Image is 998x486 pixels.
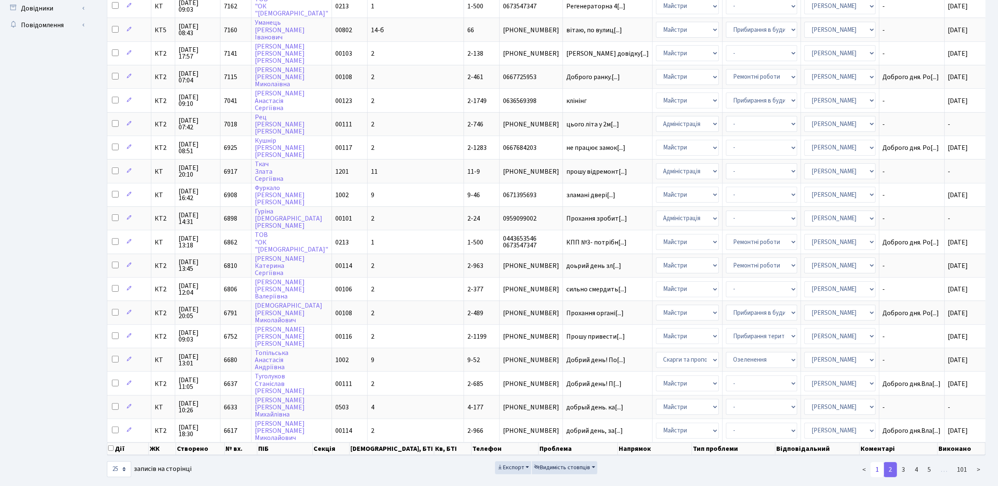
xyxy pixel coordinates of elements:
span: 6617 [224,426,237,435]
span: 6917 [224,167,237,176]
span: 6806 [224,285,237,294]
span: [DATE] [948,332,968,341]
span: 7115 [224,72,237,82]
span: КТ [155,168,171,175]
a: 5 [923,462,936,477]
span: Прохання органі[...] [566,309,624,318]
span: КТ5 [155,27,171,33]
a: [DEMOGRAPHIC_DATA][PERSON_NAME]Миколайович [255,301,322,325]
span: 2 [371,261,374,270]
span: [DATE] 20:05 [179,306,217,319]
span: 00106 [335,285,352,294]
span: КТ2 [155,121,171,128]
span: добрий день, за[...] [566,426,623,435]
span: Добрий день! П[...] [566,379,622,388]
span: 0503 [335,403,349,412]
a: 4 [910,462,923,477]
span: 9-52 [467,355,480,365]
span: [PHONE_NUMBER] [503,427,559,434]
a: Фуркало[PERSON_NAME][PERSON_NAME] [255,183,305,207]
span: 00111 [335,379,352,388]
span: 0636569398 [503,98,559,104]
a: Повідомлення [4,17,88,33]
span: 7041 [224,96,237,105]
span: 00103 [335,49,352,58]
span: Доброго дня. Ро[...] [883,143,939,152]
span: 00114 [335,426,352,435]
th: Проблема [539,442,618,455]
span: - [883,357,941,363]
span: [DATE] 08:43 [179,23,217,36]
a: Кушнір[PERSON_NAME][PERSON_NAME] [255,136,305,159]
a: Гуріна[DEMOGRAPHIC_DATA][PERSON_NAME] [255,207,322,230]
span: [DATE] 07:42 [179,117,217,131]
span: - [883,121,941,128]
span: 0213 [335,2,349,11]
span: [DATE] [948,309,968,318]
span: 00111 [335,120,352,129]
span: [DATE] 13:45 [179,259,217,272]
span: 2 [371,120,374,129]
th: № вх. [225,442,257,455]
span: КТ2 [155,144,171,151]
span: 2 [371,96,374,105]
span: 0959099002 [503,215,559,222]
span: - [883,3,941,10]
th: Секція [313,442,350,455]
span: [PHONE_NUMBER] [503,404,559,411]
span: - [948,120,951,129]
span: [PHONE_NUMBER] [503,357,559,363]
span: [PHONE_NUMBER] [503,50,559,57]
a: 2 [884,462,897,477]
a: Рец[PERSON_NAME][PERSON_NAME] [255,113,305,136]
span: [DATE] [948,285,968,294]
a: [PERSON_NAME][PERSON_NAME]Михайлівна [255,396,305,419]
th: Створено [176,442,225,455]
th: Відповідальний [775,442,860,455]
a: ТОВ"ОК"[DEMOGRAPHIC_DATA]" [255,231,328,254]
a: ТопільськаАнастасіяАндріївна [255,348,288,372]
th: Тип проблеми [692,442,775,455]
span: КТ2 [155,50,171,57]
span: 11 [371,167,378,176]
span: 14-б [371,26,384,35]
span: КТ2 [155,74,171,80]
span: 00802 [335,26,352,35]
span: 6791 [224,309,237,318]
span: 1 [371,238,374,247]
span: сильно смердить[...] [566,285,627,294]
a: 3 [897,462,910,477]
span: 2 [371,72,374,82]
span: 00123 [335,96,352,105]
span: 2 [371,49,374,58]
span: Доброго дня. Ро[...] [883,309,939,318]
span: вітаю, по вулиц[...] [566,26,622,35]
span: [DATE] 12:04 [179,283,217,296]
span: 00108 [335,72,352,82]
span: не працює замок[...] [566,143,625,152]
a: [PERSON_NAME][PERSON_NAME]Миколаївна [255,65,305,89]
span: КТ2 [155,310,171,316]
span: [DATE] [948,190,968,200]
span: 0667725953 [503,74,559,80]
th: ПІБ [257,442,313,455]
span: 4-177 [467,403,483,412]
span: Добрий день! По[...] [566,355,625,365]
span: [DATE] [948,2,968,11]
span: - [883,404,941,411]
span: КТ2 [155,98,171,104]
span: 1201 [335,167,349,176]
span: [DATE] 18:30 [179,424,217,437]
span: 1 [371,2,374,11]
span: 00108 [335,309,352,318]
span: [PHONE_NUMBER] [503,262,559,269]
a: [PERSON_NAME][PERSON_NAME][PERSON_NAME] [255,42,305,65]
span: КТ [155,357,171,363]
span: КТ [155,239,171,246]
span: клінінг [566,98,649,104]
span: КТ2 [155,262,171,269]
span: прошу відремонт[...] [566,167,627,176]
span: - [948,167,951,176]
span: 2-1749 [467,96,487,105]
span: 00116 [335,332,352,341]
